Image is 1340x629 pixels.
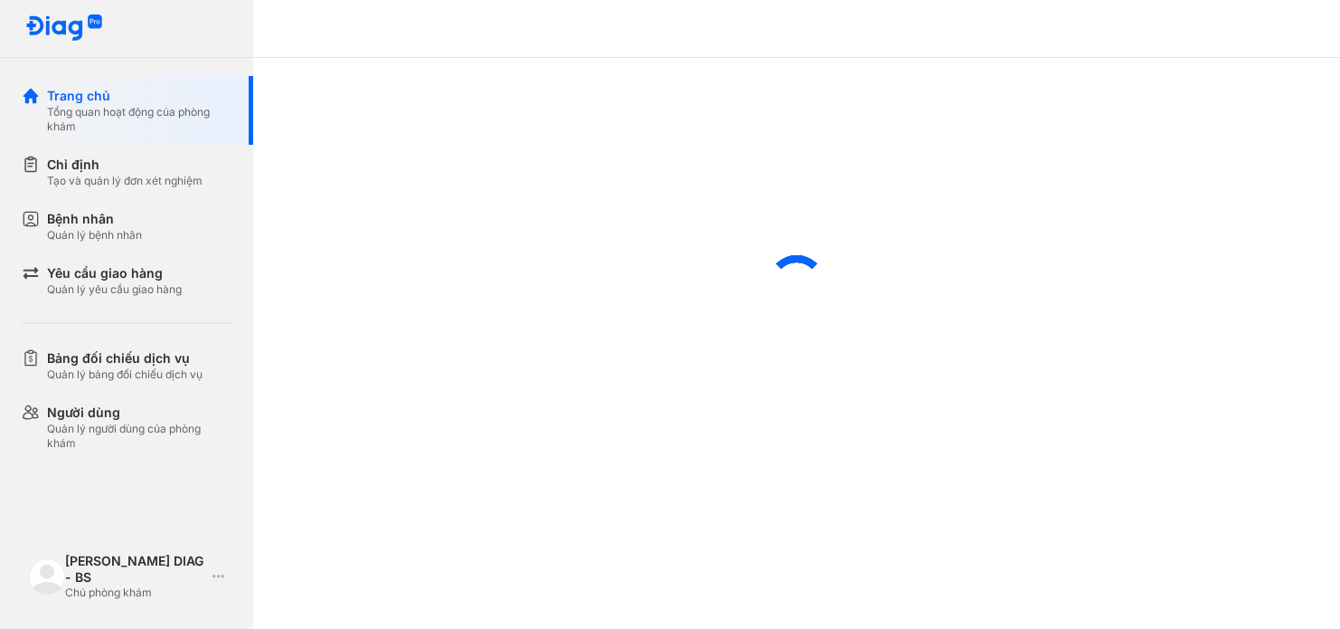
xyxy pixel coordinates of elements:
div: Quản lý người dùng của phòng khám [47,422,231,451]
div: Người dùng [47,404,231,422]
div: Bảng đối chiếu dịch vụ [47,349,203,367]
div: Tổng quan hoạt động của phòng khám [47,105,231,134]
div: Quản lý bệnh nhân [47,228,142,243]
img: logo [25,14,103,43]
div: Chủ phòng khám [65,586,205,600]
div: Yêu cầu giao hàng [47,264,182,282]
div: Quản lý yêu cầu giao hàng [47,282,182,297]
div: Chỉ định [47,156,203,174]
div: Tạo và quản lý đơn xét nghiệm [47,174,203,188]
div: Trang chủ [47,87,231,105]
div: Quản lý bảng đối chiếu dịch vụ [47,367,203,382]
div: [PERSON_NAME] DIAG - BS [65,553,205,586]
div: Bệnh nhân [47,210,142,228]
img: logo [29,558,65,595]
